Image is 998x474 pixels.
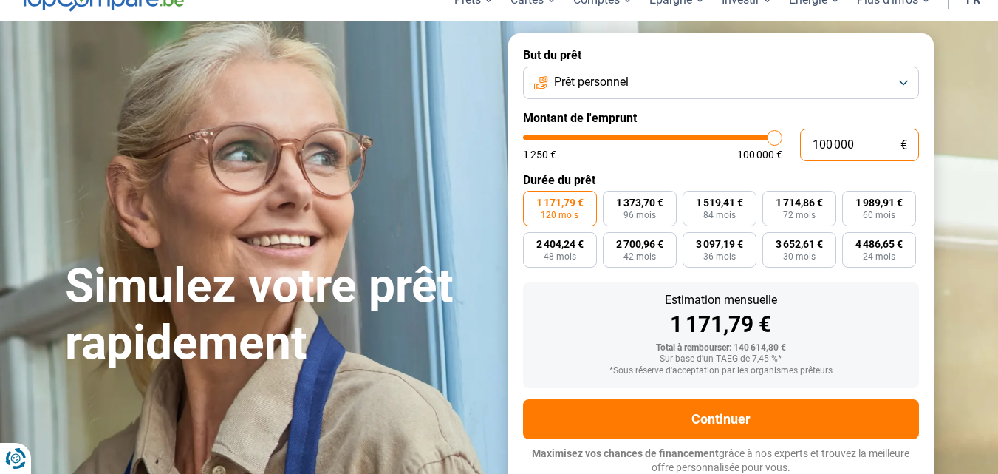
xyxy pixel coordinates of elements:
[783,252,816,261] span: 30 mois
[783,211,816,220] span: 72 mois
[541,211,578,220] span: 120 mois
[855,239,903,249] span: 4 486,65 €
[523,399,919,439] button: Continuer
[523,111,919,125] label: Montant de l'emprunt
[863,252,895,261] span: 24 mois
[535,314,907,336] div: 1 171,79 €
[523,67,919,99] button: Prêt personnel
[776,239,823,249] span: 3 652,61 €
[535,366,907,376] div: *Sous réserve d'acceptation par les organismes prêteurs
[623,252,656,261] span: 42 mois
[900,139,907,152] span: €
[616,239,663,249] span: 2 700,96 €
[863,211,895,220] span: 60 mois
[696,239,743,249] span: 3 097,19 €
[65,258,491,372] h1: Simulez votre prêt rapidement
[703,252,736,261] span: 36 mois
[536,239,584,249] span: 2 404,24 €
[855,197,903,208] span: 1 989,91 €
[776,197,823,208] span: 1 714,86 €
[737,149,782,160] span: 100 000 €
[554,74,629,90] span: Prêt personnel
[535,343,907,353] div: Total à rembourser: 140 614,80 €
[523,48,919,62] label: But du prêt
[535,354,907,365] div: Sur base d'un TAEG de 7,45 %*
[544,252,576,261] span: 48 mois
[623,211,656,220] span: 96 mois
[616,197,663,208] span: 1 373,70 €
[532,447,719,459] span: Maximisez vos chances de financement
[696,197,743,208] span: 1 519,41 €
[703,211,736,220] span: 84 mois
[535,294,907,306] div: Estimation mensuelle
[523,149,556,160] span: 1 250 €
[523,173,919,187] label: Durée du prêt
[536,197,584,208] span: 1 171,79 €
